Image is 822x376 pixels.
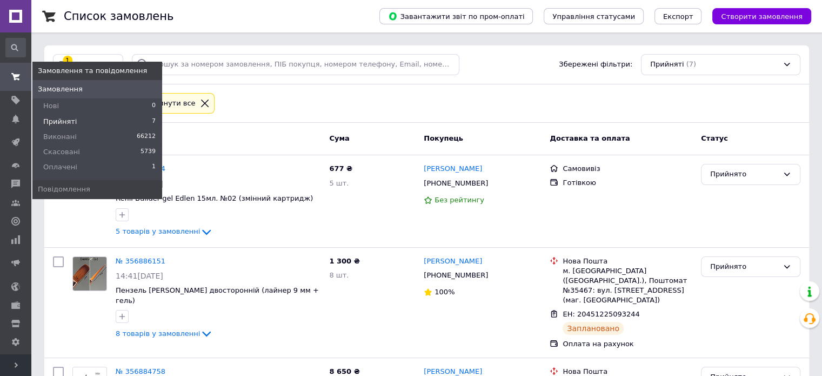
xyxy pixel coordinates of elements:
[379,8,533,24] button: Завантажити звіт по пром-оплаті
[701,12,811,20] a: Створити замовлення
[563,339,692,349] div: Оплата на рахунок
[544,8,644,24] button: Управління статусами
[43,162,77,172] span: Оплачені
[38,66,147,76] span: Замовлення та повідомлення
[329,164,352,173] span: 677 ₴
[563,178,692,188] div: Готівкою
[152,162,156,172] span: 1
[424,179,488,187] span: [PHONE_NUMBER]
[701,134,728,142] span: Статус
[116,286,319,305] a: Пензель [PERSON_NAME] двосторонній (лайнер 9 мм + гель)
[550,134,630,142] span: Доставка та оплата
[721,12,803,21] span: Створити замовлення
[552,12,635,21] span: Управління статусами
[148,98,198,109] div: Cкинути все
[563,310,639,318] span: ЕН: 20451225093244
[116,227,213,235] a: 5 товарів у замовленні
[43,101,59,111] span: Нові
[563,164,692,174] div: Самовивіз
[329,134,349,142] span: Cума
[43,117,77,127] span: Прийняті
[424,164,482,174] a: [PERSON_NAME]
[654,8,702,24] button: Експорт
[559,60,632,70] span: Збережені фільтри:
[329,179,349,187] span: 5 шт.
[64,10,173,23] h1: Список замовлень
[435,288,455,296] span: 100%
[152,117,156,127] span: 7
[137,132,156,142] span: 66212
[663,12,693,21] span: Експорт
[38,84,83,94] span: Замовлення
[116,329,213,338] a: 8 товарів у замовленні
[116,257,165,265] a: № 356886151
[388,11,524,21] span: Завантажити звіт по пром-оплаті
[435,196,484,204] span: Без рейтингу
[424,134,463,142] span: Покупець
[32,180,162,199] a: Повідомлення
[63,56,72,65] div: 1
[43,147,80,157] span: Скасовані
[32,80,162,98] a: Замовлення
[686,60,696,68] span: (7)
[141,147,156,157] span: 5739
[650,60,684,70] span: Прийняті
[563,256,692,266] div: Нова Пошта
[329,257,359,265] span: 1 300 ₴
[116,367,165,375] a: № 356884758
[563,266,692,306] div: м. [GEOGRAPHIC_DATA] ([GEOGRAPHIC_DATA].), Поштомат №35467: вул. [STREET_ADDRESS] (маг. [GEOGRAPH...
[424,256,482,267] a: [PERSON_NAME]
[73,60,103,70] span: Фільтри
[116,329,200,338] span: 8 товарів у замовленні
[710,261,778,273] div: Прийнято
[116,227,200,235] span: 5 товарів у замовленні
[424,271,488,279] span: [PHONE_NUMBER]
[152,101,156,111] span: 0
[73,257,106,291] img: Фото товару
[116,194,313,202] a: Refill Builder gel Edlen 15мл. №02 (змінний картридж)
[116,272,163,280] span: 14:41[DATE]
[563,322,624,335] div: Заплановано
[710,169,778,180] div: Прийнято
[43,132,77,142] span: Виконані
[72,256,107,291] a: Фото товару
[712,8,811,24] button: Створити замовлення
[38,184,90,194] span: Повідомлення
[132,54,459,75] input: Пошук за номером замовлення, ПІБ покупця, номером телефону, Email, номером накладної
[329,271,349,279] span: 8 шт.
[329,367,359,375] span: 8 650 ₴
